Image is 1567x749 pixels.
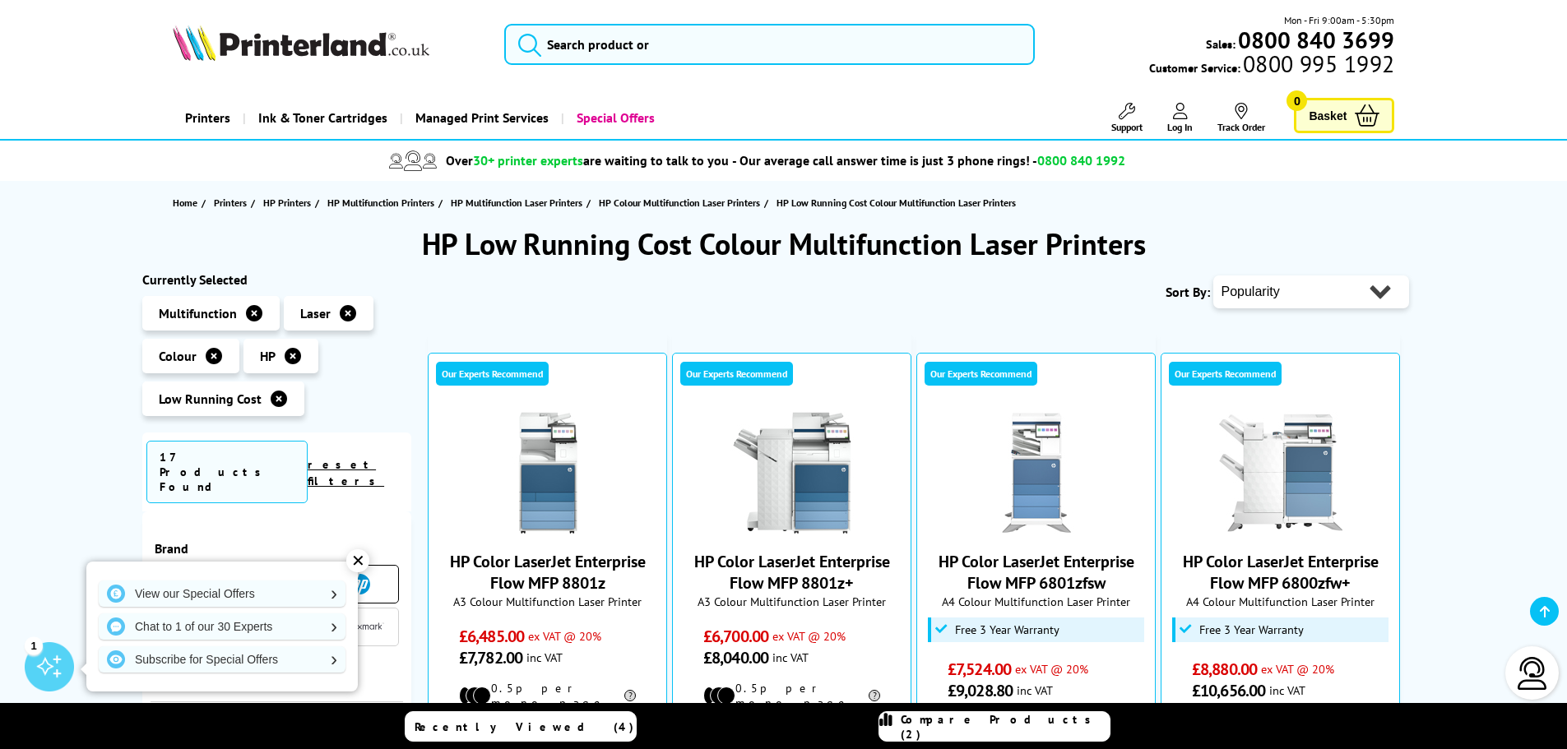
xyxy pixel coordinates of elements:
img: HP [350,574,370,594]
span: £7,782.00 [459,647,522,668]
span: Basket [1309,104,1347,127]
span: Colour [159,348,197,364]
span: Sales: [1206,36,1236,52]
span: Free 3 Year Warranty [1199,623,1304,636]
div: Currently Selected [142,271,412,288]
span: Ink & Toner Cartridges [258,97,387,139]
span: HP Low Running Cost Colour Multifunction Laser Printers [777,196,1016,209]
a: HP Color LaserJet Enterprise Flow MFP 6801zfsw [975,521,1098,538]
a: HP Color LaserJet Enterprise Flow MFP 6801zfsw [939,551,1134,594]
span: inc VAT [1269,682,1305,698]
a: HP Color LaserJet Enterprise Flow MFP 6800zfw+ [1219,521,1342,538]
span: HP Multifunction Printers [327,194,434,211]
span: - Our average call answer time is just 3 phone rings! - [732,152,1125,169]
span: A4 Colour Multifunction Laser Printer [925,594,1147,609]
span: inc VAT [526,650,563,665]
a: Printers [214,194,251,211]
span: Compare Products (2) [901,712,1110,742]
div: Our Experts Recommend [680,362,793,386]
span: A3 Colour Multifunction Laser Printer [681,594,902,609]
a: Subscribe for Special Offers [99,646,345,673]
img: Printerland Logo [173,25,429,61]
span: ex VAT @ 20% [772,628,846,644]
a: reset filters [308,457,384,488]
a: Chat to 1 of our 30 Experts [99,613,345,640]
a: HP Multifunction Printers [327,194,438,211]
span: Free 3 Year Warranty [955,623,1059,636]
span: Low Running Cost [159,391,262,407]
a: HP Color LaserJet Enterprise Flow MFP 8801z [450,551,646,594]
a: HP Color LaserJet Enterprise Flow MFP 8801z+ [730,521,854,538]
img: user-headset-light.svg [1516,657,1549,690]
a: 0800 840 3699 [1236,32,1394,48]
span: Multifunction [159,305,237,321]
span: £6,485.00 [459,626,524,647]
a: HP Printers [263,194,315,211]
span: ex VAT @ 20% [528,628,601,644]
span: Brand [155,540,400,557]
span: inc VAT [1017,682,1053,698]
span: £6,700.00 [703,626,768,647]
span: HP Multifunction Laser Printers [451,194,582,211]
a: Recently Viewed (4) [405,711,637,742]
a: Support [1111,103,1143,133]
span: £10,656.00 [1192,680,1265,701]
li: 0.5p per mono page [459,681,636,710]
span: 17 Products Found [146,441,308,503]
img: HP Color LaserJet Enterprise Flow MFP 6801zfsw [975,411,1098,534]
b: 0800 840 3699 [1238,25,1394,55]
span: Support [1111,121,1143,133]
div: Our Experts Recommend [436,362,549,386]
a: HP Color LaserJet Enterprise Flow MFP 8801z [486,521,610,538]
a: View our Special Offers [99,580,345,607]
a: Basket 0 [1294,98,1394,133]
span: ex VAT @ 20% [1261,661,1334,677]
a: HP Multifunction Laser Printers [451,194,586,211]
span: 0 [1287,90,1307,111]
span: Printers [214,194,247,211]
span: A3 Colour Multifunction Laser Printer [437,594,658,609]
a: HP Color LaserJet Enterprise Flow MFP 6800zfw+ [1183,551,1379,594]
img: HP Color LaserJet Enterprise Flow MFP 6800zfw+ [1219,411,1342,534]
span: Mon - Fri 9:00am - 5:30pm [1284,12,1394,28]
span: Recently Viewed (4) [415,719,634,734]
li: 0.5p per mono page [703,681,880,710]
a: Track Order [1217,103,1265,133]
img: HP Color LaserJet Enterprise Flow MFP 8801z [486,411,610,534]
span: 30+ printer experts [473,152,583,169]
h1: HP Low Running Cost Colour Multifunction Laser Printers [142,224,1426,263]
span: Laser [300,305,331,321]
a: HP [335,574,384,594]
a: HP Colour Multifunction Laser Printers [599,194,764,211]
span: ex VAT @ 20% [1015,661,1088,677]
span: inc VAT [772,650,809,665]
a: Special Offers [561,97,667,139]
span: Over are waiting to talk to you [446,152,729,169]
span: £8,040.00 [703,647,768,668]
div: Our Experts Recommend [925,362,1037,386]
span: £9,028.80 [948,680,1013,701]
input: Search product or [504,24,1035,65]
span: £8,880.00 [1192,659,1257,680]
span: HP Printers [263,194,311,211]
div: ✕ [346,549,369,572]
a: Lexmark [335,617,384,637]
a: Printers [173,97,243,139]
span: Customer Service: [1149,56,1394,76]
a: Printerland Logo [173,25,484,64]
span: A4 Colour Multifunction Laser Printer [1170,594,1391,609]
span: HP Colour Multifunction Laser Printers [599,194,760,211]
img: Lexmark [335,622,384,631]
a: Managed Print Services [400,97,561,139]
div: Our Experts Recommend [1169,362,1282,386]
a: Log In [1167,103,1193,133]
img: HP Color LaserJet Enterprise Flow MFP 8801z+ [730,411,854,534]
a: Home [173,194,202,211]
a: HP Color LaserJet Enterprise Flow MFP 8801z+ [694,551,890,594]
span: £7,524.00 [948,659,1011,680]
span: Sort By: [1166,284,1210,300]
div: 1 [25,636,43,654]
span: 0800 840 1992 [1037,152,1125,169]
span: 0800 995 1992 [1240,56,1394,72]
span: Log In [1167,121,1193,133]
